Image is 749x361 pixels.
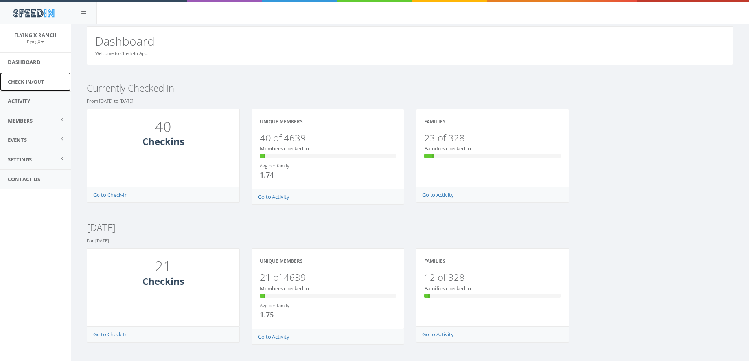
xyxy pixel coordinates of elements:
a: Go to Activity [422,331,454,338]
small: Welcome to Check-In App! [95,50,149,56]
small: From [DATE] to [DATE] [87,98,133,104]
h4: Unique Members [260,119,303,124]
small: Avg per family [260,302,289,308]
h4: Families [424,258,445,264]
span: Contact Us [8,176,40,183]
span: Events [8,136,27,143]
h4: Unique Members [260,258,303,264]
h3: 23 of 328 [424,133,561,143]
small: FlyingX [27,39,44,44]
span: Families checked in [424,145,471,152]
small: For [DATE] [87,238,109,244]
h3: [DATE] [87,222,733,233]
h4: 1.74 [260,171,322,179]
h3: Checkins [95,136,232,147]
span: Members checked in [260,285,309,292]
h3: Checkins [95,276,232,286]
h4: 1.75 [260,311,322,319]
h3: 21 of 4639 [260,272,396,282]
a: Go to Check-In [93,191,128,198]
a: FlyingX [27,38,44,45]
h1: 40 [97,119,230,135]
small: Avg per family [260,163,289,169]
a: Go to Check-In [93,331,128,338]
h3: 40 of 4639 [260,133,396,143]
span: Members [8,117,33,124]
h1: 21 [97,258,230,274]
span: Settings [8,156,32,163]
span: Flying X Ranch [14,31,57,38]
h4: Families [424,119,445,124]
a: Go to Activity [258,333,289,340]
span: Families checked in [424,285,471,292]
img: speedin_logo.png [9,6,58,20]
h3: Currently Checked In [87,83,733,93]
h3: 12 of 328 [424,272,561,282]
h2: Dashboard [95,35,725,48]
span: Members checked in [260,145,309,152]
a: Go to Activity [422,191,454,198]
a: Go to Activity [258,193,289,200]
